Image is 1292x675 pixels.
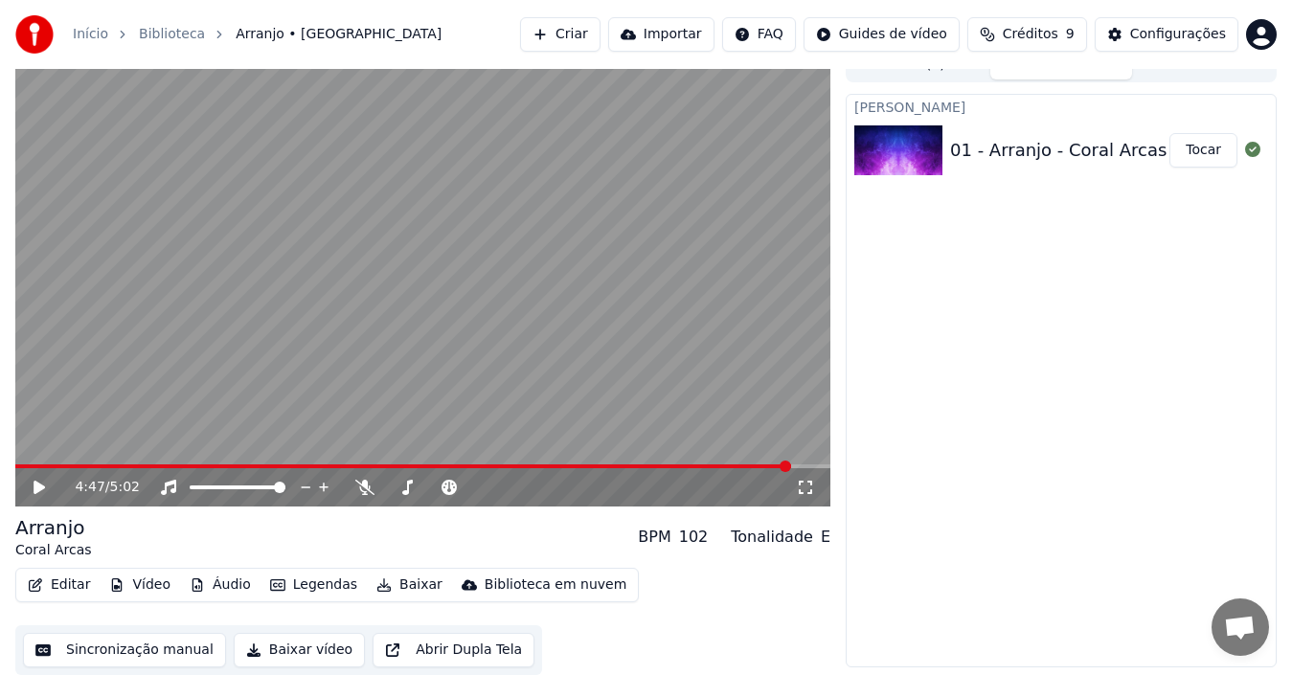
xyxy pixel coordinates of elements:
div: Arranjo [15,514,92,541]
div: Biblioteca em nuvem [485,575,627,595]
span: 4:47 [75,478,104,497]
div: Tonalidade [731,526,813,549]
button: Criar [520,17,601,52]
button: Guides de vídeo [804,17,960,52]
div: 01 - Arranjo - Coral Arcas [950,137,1167,164]
div: / [75,478,121,497]
nav: breadcrumb [73,25,442,44]
div: Coral Arcas [15,541,92,560]
button: Vídeo [102,572,178,598]
div: [PERSON_NAME] [847,95,1276,118]
span: Créditos [1003,25,1058,44]
button: Áudio [182,572,259,598]
button: Editar [20,572,98,598]
img: youka [15,15,54,54]
a: Início [73,25,108,44]
button: Tocar [1169,133,1237,168]
a: Bate-papo aberto [1212,598,1269,656]
div: E [821,526,830,549]
button: Créditos9 [967,17,1087,52]
button: Sincronização manual [23,633,226,667]
a: Biblioteca [139,25,205,44]
div: Configurações [1130,25,1226,44]
button: FAQ [722,17,796,52]
button: Baixar vídeo [234,633,365,667]
div: BPM [638,526,670,549]
span: 9 [1066,25,1075,44]
button: Configurações [1095,17,1238,52]
span: Arranjo • [GEOGRAPHIC_DATA] [236,25,442,44]
button: Legendas [262,572,365,598]
button: Importar [608,17,714,52]
button: Abrir Dupla Tela [373,633,534,667]
span: 5:02 [110,478,140,497]
div: 102 [679,526,709,549]
button: Baixar [369,572,450,598]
